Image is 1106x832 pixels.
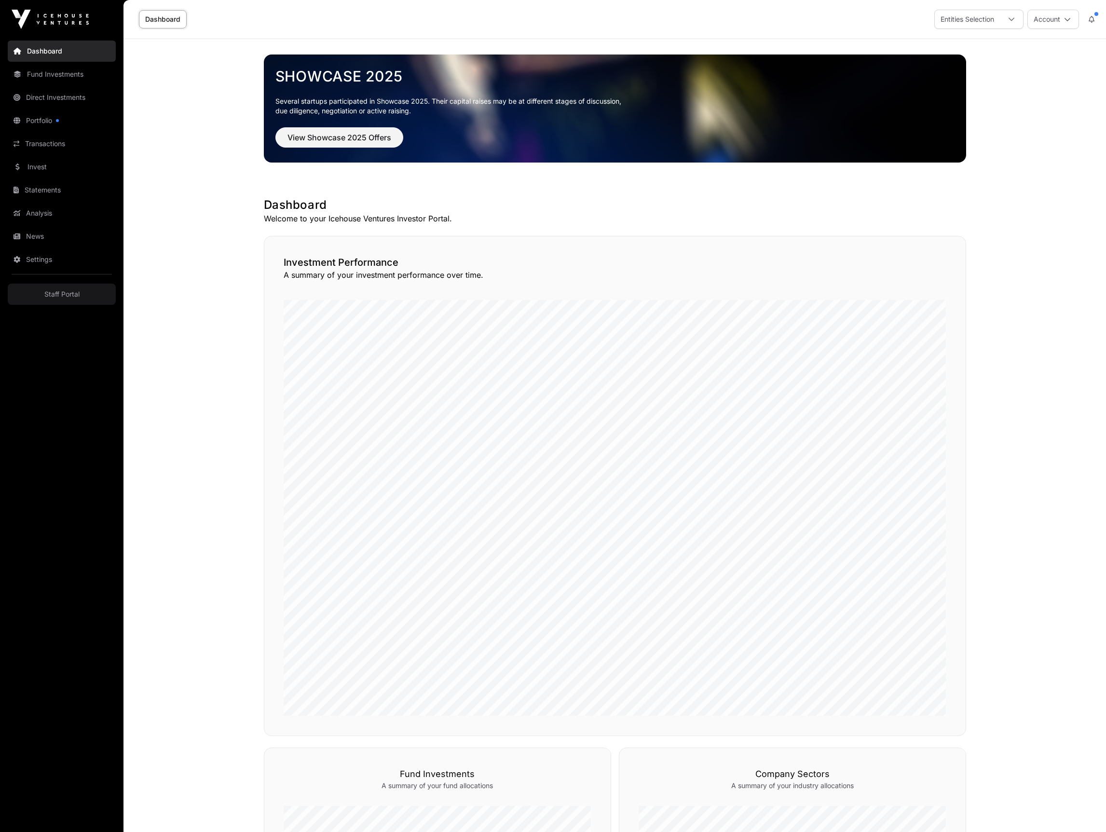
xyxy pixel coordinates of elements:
[8,133,116,154] a: Transactions
[935,10,1000,28] div: Entities Selection
[287,132,391,143] span: View Showcase 2025 Offers
[275,68,955,85] a: Showcase 2025
[275,127,403,148] button: View Showcase 2025 Offers
[264,213,966,224] p: Welcome to your Icehouse Ventures Investor Portal.
[639,767,946,781] h3: Company Sectors
[284,767,591,781] h3: Fund Investments
[8,87,116,108] a: Direct Investments
[8,156,116,177] a: Invest
[284,256,946,269] h2: Investment Performance
[8,284,116,305] a: Staff Portal
[8,249,116,270] a: Settings
[8,179,116,201] a: Statements
[1027,10,1079,29] button: Account
[12,10,89,29] img: Icehouse Ventures Logo
[639,781,946,791] p: A summary of your industry allocations
[8,64,116,85] a: Fund Investments
[284,781,591,791] p: A summary of your fund allocations
[275,137,403,147] a: View Showcase 2025 Offers
[284,269,946,281] p: A summary of your investment performance over time.
[264,197,966,213] h1: Dashboard
[8,203,116,224] a: Analysis
[139,10,187,28] a: Dashboard
[275,96,955,116] p: Several startups participated in Showcase 2025. Their capital raises may be at different stages o...
[8,41,116,62] a: Dashboard
[8,110,116,131] a: Portfolio
[264,55,966,163] img: Showcase 2025
[8,226,116,247] a: News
